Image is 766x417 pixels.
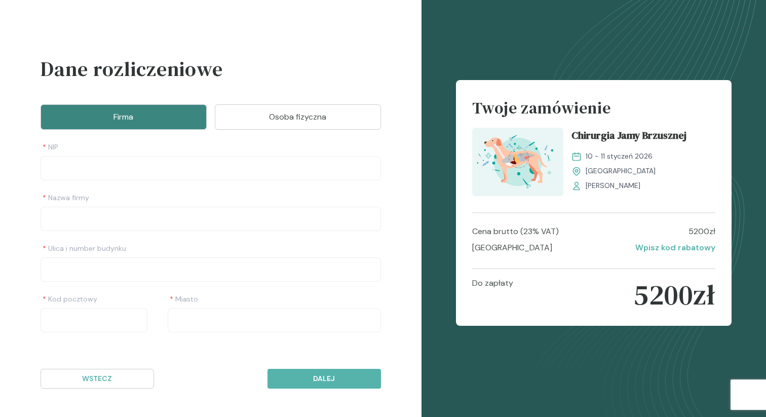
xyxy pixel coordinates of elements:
input: Nazwa firmy [41,207,381,231]
p: 5200 zł [688,225,715,238]
span: Nazwa firmy [43,193,89,203]
span: NIP [43,142,58,152]
p: Osoba fizyczna [227,111,368,123]
p: [GEOGRAPHIC_DATA] [472,242,552,254]
p: Cena brutto (23% VAT) [472,225,559,238]
img: aHfRokMqNJQqH-fc_ChiruJB_T.svg [472,128,563,196]
input: Kod pocztowy [41,308,147,332]
p: Firma [53,111,194,123]
input: Ulica i number budynku [41,257,381,282]
button: Osoba fizyczna [215,104,381,130]
span: Chirurgia Jamy Brzusznej [571,128,686,147]
p: Wpisz kod rabatowy [635,242,715,254]
input: Miasto [168,308,381,332]
p: 5200 zł [633,277,715,313]
span: Miasto [170,294,198,304]
input: NIP [41,156,381,180]
span: [PERSON_NAME] [586,180,640,191]
span: 10 - 11 styczeń 2026 [586,151,653,162]
p: Dalej [276,373,372,384]
button: Wstecz [41,369,154,389]
span: Ulica i number budynku [43,243,126,253]
h4: Twoje zamówienie [472,96,715,128]
h3: Dane rozliczeniowe [41,54,381,96]
a: Chirurgia Jamy Brzusznej [571,128,715,147]
p: Do zapłaty [472,277,513,313]
span: Kod pocztowy [43,294,97,304]
button: Firma [41,104,207,130]
span: [GEOGRAPHIC_DATA] [586,166,656,176]
p: Wstecz [49,373,145,384]
button: Dalej [267,369,381,389]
